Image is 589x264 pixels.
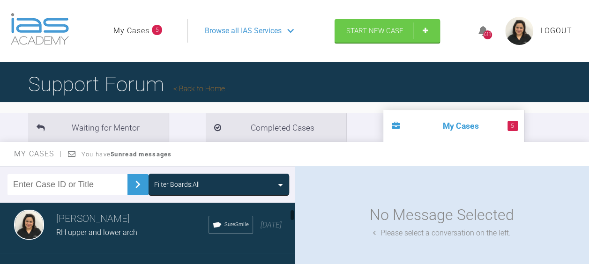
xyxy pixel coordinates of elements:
input: Enter Case ID or Title [7,174,127,195]
a: Start New Case [335,19,440,43]
span: RH upper and lower arch [56,228,137,237]
li: Waiting for Mentor [28,113,169,142]
div: Please select a conversation on the left. [373,227,511,239]
span: You have [82,151,172,158]
span: [DATE] [261,220,282,229]
img: Swati Anand [14,210,44,240]
img: profile.png [505,17,533,45]
div: 611 [483,30,492,39]
h3: [PERSON_NAME] [56,211,209,227]
span: Browse all IAS Services [205,25,282,37]
div: No Message Selected [370,203,514,227]
h1: Support Forum [28,68,225,101]
span: 5 [507,121,518,131]
div: Filter Boards: All [154,179,200,190]
a: Back to Home [173,84,225,93]
img: logo-light.3e3ef733.png [11,13,69,45]
a: Logout [541,25,572,37]
span: SureSmile [224,220,249,229]
li: Completed Cases [206,113,346,142]
span: Start New Case [346,27,403,35]
img: chevronRight.28bd32b0.svg [130,177,145,192]
strong: 5 unread messages [111,151,171,158]
span: 5 [152,25,162,35]
a: My Cases [113,25,149,37]
li: My Cases [383,110,524,142]
span: My Cases [14,149,62,158]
